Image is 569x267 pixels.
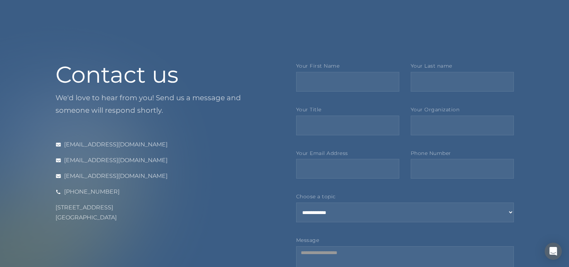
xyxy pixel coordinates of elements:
a: [EMAIL_ADDRESS][DOMAIN_NAME] [56,155,273,165]
label: Choose a topic [296,194,514,200]
a: [PHONE_NUMBER] [56,187,273,197]
label: Your Email Address [296,150,399,156]
div: [PHONE_NUMBER] [64,187,120,197]
div: [EMAIL_ADDRESS][DOMAIN_NAME] [64,171,168,181]
label: Message [296,237,514,243]
div: Open Intercom Messenger [545,243,562,260]
label: Phone Number [411,150,514,156]
p: We'd love to hear from you! Send us a message and someone will respond shortly. [56,92,273,117]
a: [EMAIL_ADDRESS][DOMAIN_NAME] [56,140,273,150]
h1: Contact us [56,63,273,86]
label: Your First Name [296,63,399,69]
label: Your Title [296,107,399,113]
div: [EMAIL_ADDRESS][DOMAIN_NAME] [64,155,168,165]
div: [EMAIL_ADDRESS][DOMAIN_NAME] [64,140,168,150]
a: [EMAIL_ADDRESS][DOMAIN_NAME] [56,171,273,181]
label: Your Last name [411,63,514,69]
div: [STREET_ADDRESS] [GEOGRAPHIC_DATA] [56,203,273,223]
label: Your Organization [411,107,514,113]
